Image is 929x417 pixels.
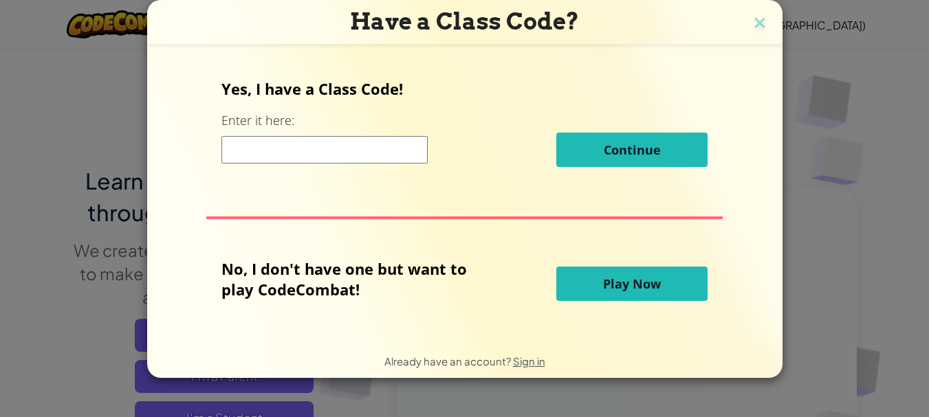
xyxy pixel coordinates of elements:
span: Continue [604,142,661,158]
button: Continue [556,133,708,167]
img: close icon [751,14,769,34]
a: Sign in [513,354,545,368]
p: Yes, I have a Class Code! [221,78,708,99]
span: Already have an account? [384,354,513,368]
span: Have a Class Code? [350,8,579,35]
p: No, I don't have one but want to play CodeCombat! [221,258,488,300]
button: Play Now [556,267,708,301]
label: Enter it here: [221,112,294,129]
span: Play Now [603,275,661,292]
